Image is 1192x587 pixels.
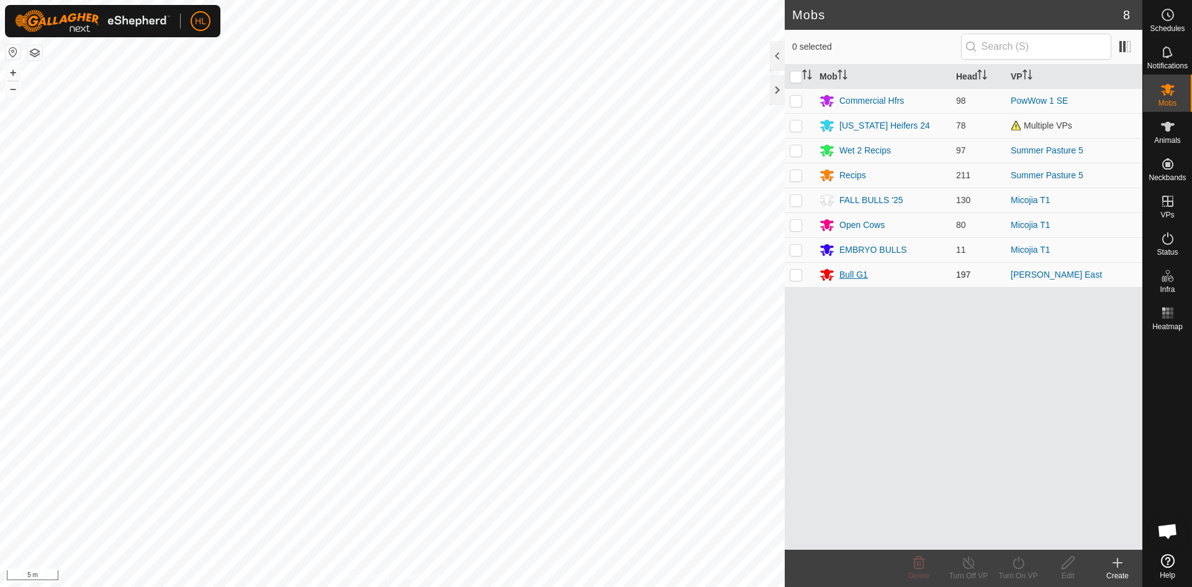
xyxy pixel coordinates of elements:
[1160,571,1175,579] span: Help
[839,94,904,107] div: Commercial Hfrs
[956,96,966,106] span: 98
[1011,245,1050,255] a: Micojia T1
[839,169,866,182] div: Recips
[343,571,390,582] a: Privacy Policy
[956,145,966,155] span: 97
[6,65,20,80] button: +
[1093,570,1142,581] div: Create
[405,571,441,582] a: Contact Us
[839,194,903,207] div: FALL BULLS '25
[1043,570,1093,581] div: Edit
[1011,170,1083,180] a: Summer Pasture 5
[1011,270,1102,280] a: [PERSON_NAME] East
[956,170,970,180] span: 211
[1011,220,1050,230] a: Micojia T1
[15,10,170,32] img: Gallagher Logo
[1160,286,1175,293] span: Infra
[956,270,970,280] span: 197
[1147,62,1188,70] span: Notifications
[1006,65,1142,89] th: VP
[956,121,966,130] span: 78
[27,45,42,60] button: Map Layers
[1150,25,1185,32] span: Schedules
[1011,145,1083,155] a: Summer Pasture 5
[1157,248,1178,256] span: Status
[839,119,930,132] div: [US_STATE] Heifers 24
[838,71,847,81] p-sorticon: Activate to sort
[839,219,885,232] div: Open Cows
[1154,137,1181,144] span: Animals
[1011,121,1072,130] span: Multiple VPs
[839,268,868,281] div: Bull G1
[1158,99,1176,107] span: Mobs
[6,81,20,96] button: –
[1011,96,1068,106] a: PowWow 1 SE
[792,7,1123,22] h2: Mobs
[839,144,891,157] div: Wet 2 Recips
[977,71,987,81] p-sorticon: Activate to sort
[1149,512,1186,550] div: Open chat
[944,570,993,581] div: Turn Off VP
[815,65,951,89] th: Mob
[1123,6,1130,24] span: 8
[1143,549,1192,584] a: Help
[792,40,961,53] span: 0 selected
[1152,323,1183,330] span: Heatmap
[956,245,966,255] span: 11
[951,65,1006,89] th: Head
[802,71,812,81] p-sorticon: Activate to sort
[956,195,970,205] span: 130
[961,34,1111,60] input: Search (S)
[1011,195,1050,205] a: Micojia T1
[6,45,20,60] button: Reset Map
[956,220,966,230] span: 80
[195,15,206,28] span: HL
[993,570,1043,581] div: Turn On VP
[1160,211,1174,219] span: VPs
[908,571,930,580] span: Delete
[839,243,907,257] div: EMBRYO BULLS
[1149,174,1186,181] span: Neckbands
[1023,71,1032,81] p-sorticon: Activate to sort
